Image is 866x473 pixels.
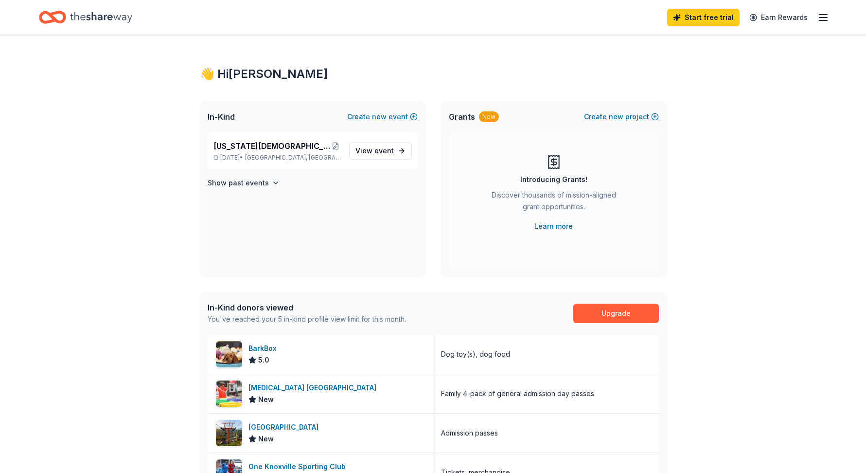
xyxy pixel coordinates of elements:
span: In-Kind [208,111,235,123]
div: Discover thousands of mission-aligned grant opportunities. [488,189,620,217]
a: Upgrade [573,304,659,323]
button: Show past events [208,177,280,189]
div: [GEOGRAPHIC_DATA] [248,421,322,433]
a: View event [349,142,412,160]
span: New [258,394,274,405]
a: Earn Rewards [743,9,813,26]
a: Learn more [534,220,573,232]
a: Start free trial [667,9,740,26]
button: Createnewevent [347,111,418,123]
div: Family 4-pack of general admission day passes [441,388,594,400]
div: One Knoxville Sporting Club [248,461,350,473]
div: In-Kind donors viewed [208,302,406,313]
a: Home [39,6,132,29]
span: new [609,111,623,123]
div: [MEDICAL_DATA] [GEOGRAPHIC_DATA] [248,382,380,394]
span: View [355,145,394,157]
span: [US_STATE][DEMOGRAPHIC_DATA] Fall Apple Festival [213,140,330,152]
span: Grants [449,111,475,123]
p: [DATE] • [213,154,341,162]
span: event [374,146,394,155]
span: 5.0 [258,354,269,366]
img: Image for Gatlinburg Skypark [216,420,242,446]
img: Image for Muse Knoxville [216,381,242,407]
div: 👋 Hi [PERSON_NAME] [200,66,667,82]
div: Introducing Grants! [520,174,587,185]
div: You've reached your 5 in-kind profile view limit for this month. [208,313,406,325]
h4: Show past events [208,177,269,189]
span: new [372,111,387,123]
img: Image for BarkBox [216,341,242,367]
div: BarkBox [248,343,281,354]
div: Admission passes [441,427,498,439]
div: Dog toy(s), dog food [441,348,510,360]
span: [GEOGRAPHIC_DATA], [GEOGRAPHIC_DATA] [245,154,341,162]
span: New [258,433,274,445]
div: New [479,111,499,122]
button: Createnewproject [584,111,659,123]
